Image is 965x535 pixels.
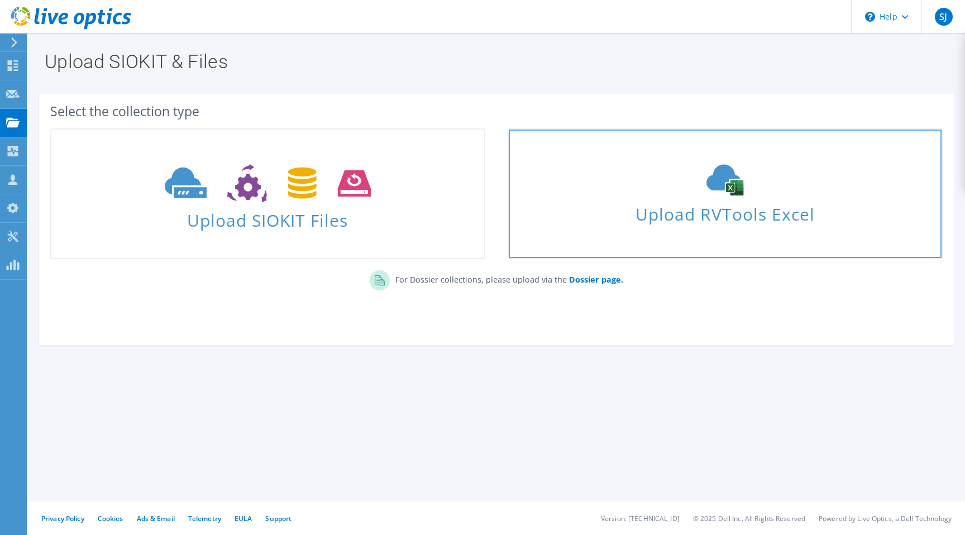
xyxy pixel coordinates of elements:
[693,514,805,523] li: © 2025 Dell Inc. All Rights Reserved
[51,205,484,229] span: Upload SIOKIT Files
[137,514,175,523] a: Ads & Email
[819,514,952,523] li: Powered by Live Optics, a Dell Technology
[50,128,485,259] a: Upload SIOKIT Files
[41,514,84,523] a: Privacy Policy
[98,514,123,523] a: Cookies
[567,274,623,285] a: Dossier page.
[601,514,680,523] li: Version: [TECHNICAL_ID]
[188,514,221,523] a: Telemetry
[569,274,623,285] b: Dossier page.
[235,514,252,523] a: EULA
[509,199,942,223] span: Upload RVTools Excel
[935,8,953,26] span: SJ
[50,105,943,117] div: Select the collection type
[390,270,623,286] p: For Dossier collections, please upload via the
[45,52,943,71] h1: Upload SIOKIT & Files
[865,12,875,22] svg: \n
[265,514,292,523] a: Support
[508,128,943,259] a: Upload RVTools Excel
